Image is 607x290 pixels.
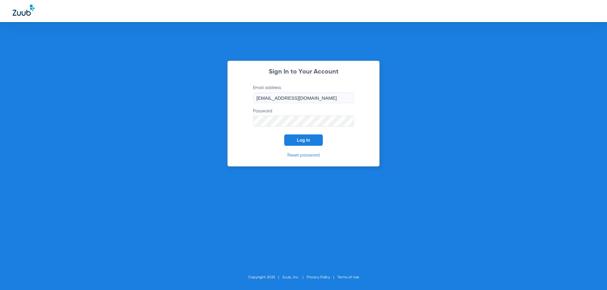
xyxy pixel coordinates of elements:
[337,275,359,279] a: Terms of Use
[282,274,307,281] li: Zuub, Inc.
[253,116,354,127] input: Password
[307,275,330,279] a: Privacy Policy
[297,138,310,143] span: Log In
[253,92,354,103] input: Email address
[253,85,354,103] label: Email address
[284,134,323,146] button: Log In
[243,69,364,75] h2: Sign In to Your Account
[287,153,320,157] a: Reset password
[248,274,282,281] li: Copyright 2025
[253,108,354,127] label: Password
[13,5,34,16] img: Zuub Logo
